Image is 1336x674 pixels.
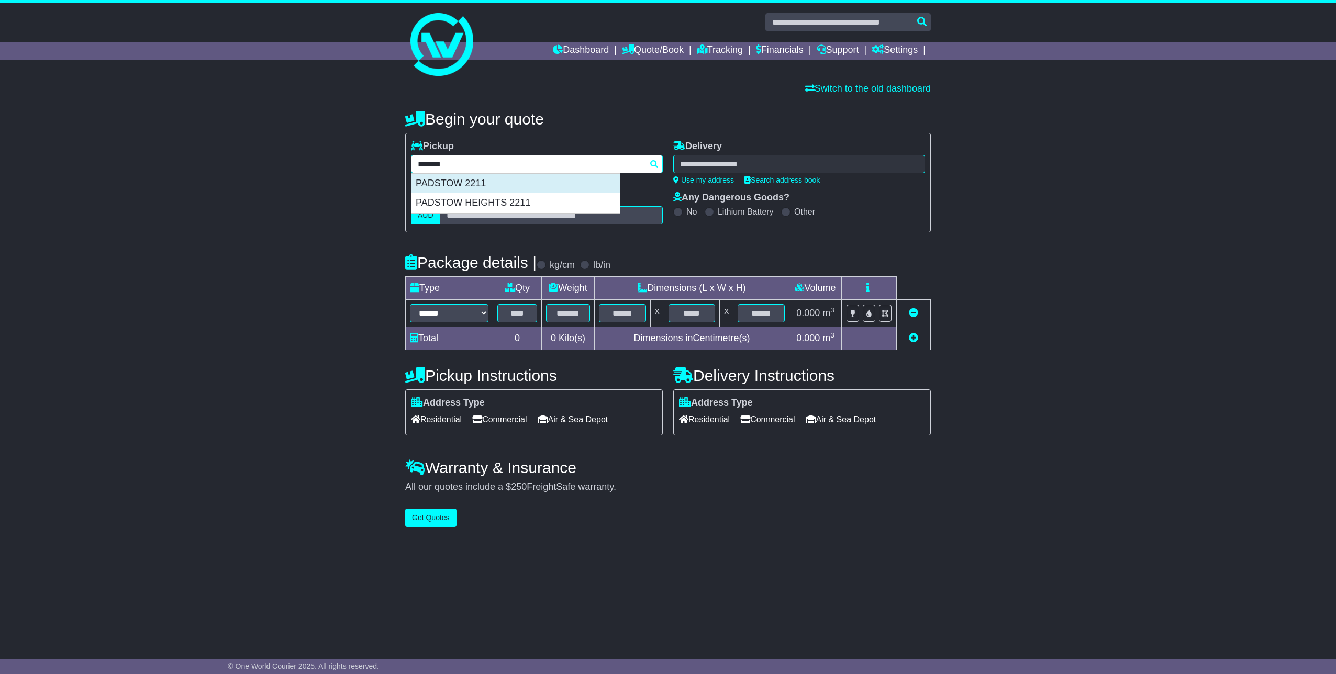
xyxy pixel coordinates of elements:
label: Any Dangerous Goods? [673,192,789,204]
a: Search address book [744,176,820,184]
a: Support [817,42,859,60]
h4: Package details | [405,254,537,271]
td: 0 [493,327,542,350]
span: Air & Sea Depot [538,411,608,428]
sup: 3 [830,331,834,339]
label: lb/in [593,260,610,271]
span: Commercial [740,411,795,428]
a: Use my address [673,176,734,184]
span: Residential [411,411,462,428]
span: 0 [551,333,556,343]
div: All our quotes include a $ FreightSafe warranty. [405,481,931,493]
label: Other [794,207,815,217]
a: Settings [872,42,918,60]
h4: Delivery Instructions [673,367,931,384]
a: Quote/Book [622,42,684,60]
td: Weight [542,277,595,300]
span: 0.000 [796,333,820,343]
td: x [720,300,733,327]
td: Volume [789,277,841,300]
a: Financials [756,42,804,60]
label: Pickup [411,141,454,152]
div: PADSTOW HEIGHTS 2211 [411,193,620,213]
label: Lithium Battery [718,207,774,217]
label: kg/cm [550,260,575,271]
span: 0.000 [796,308,820,318]
button: Get Quotes [405,509,457,527]
div: PADSTOW 2211 [411,174,620,194]
h4: Warranty & Insurance [405,459,931,476]
typeahead: Please provide city [411,155,663,173]
span: m [822,333,834,343]
span: m [822,308,834,318]
label: Address Type [679,397,753,409]
label: No [686,207,697,217]
td: Kilo(s) [542,327,595,350]
span: © One World Courier 2025. All rights reserved. [228,662,379,670]
span: Commercial [472,411,527,428]
a: Add new item [909,333,918,343]
td: Dimensions (L x W x H) [594,277,789,300]
h4: Pickup Instructions [405,367,663,384]
td: x [650,300,664,327]
h4: Begin your quote [405,110,931,128]
td: Qty [493,277,542,300]
span: Residential [679,411,730,428]
label: Delivery [673,141,722,152]
a: Dashboard [553,42,609,60]
span: Air & Sea Depot [806,411,876,428]
label: AUD [411,206,440,224]
a: Switch to the old dashboard [805,83,931,94]
td: Type [406,277,493,300]
td: Total [406,327,493,350]
sup: 3 [830,306,834,314]
label: Address Type [411,397,485,409]
td: Dimensions in Centimetre(s) [594,327,789,350]
span: 250 [511,481,527,492]
a: Tracking [697,42,743,60]
a: Remove this item [909,308,918,318]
